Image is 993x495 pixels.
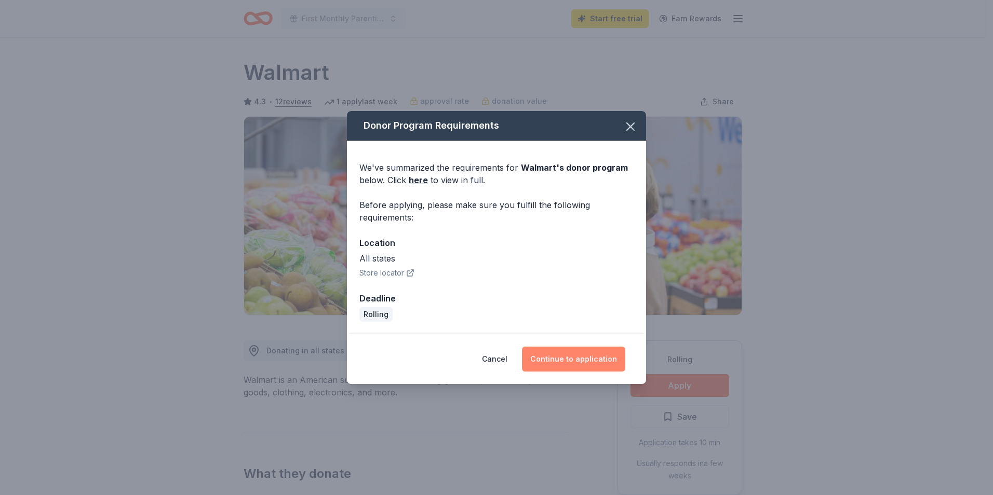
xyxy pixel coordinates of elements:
div: Deadline [359,292,634,305]
button: Store locator [359,267,414,279]
span: Walmart 's donor program [521,162,628,173]
div: Rolling [359,307,393,322]
button: Cancel [482,347,507,372]
div: Before applying, please make sure you fulfill the following requirements: [359,199,634,224]
a: here [409,174,428,186]
div: Donor Program Requirements [347,111,646,141]
div: All states [359,252,634,265]
button: Continue to application [522,347,625,372]
div: We've summarized the requirements for below. Click to view in full. [359,161,634,186]
div: Location [359,236,634,250]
